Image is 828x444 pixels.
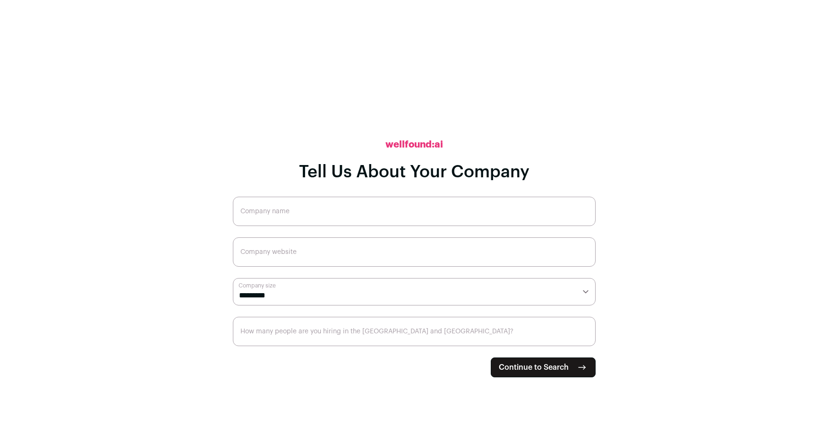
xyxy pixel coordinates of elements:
[385,138,443,151] h2: wellfound:ai
[491,357,596,377] button: Continue to Search
[499,362,569,373] span: Continue to Search
[299,163,529,182] h1: Tell Us About Your Company
[233,317,596,346] input: How many people are you hiring in the US and Canada?
[233,237,596,267] input: Company website
[233,197,596,226] input: Company name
